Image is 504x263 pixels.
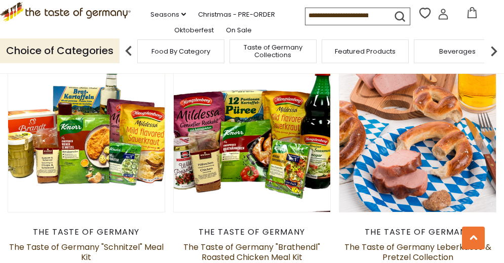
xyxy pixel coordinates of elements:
a: Taste of Germany Collections [232,43,314,59]
img: next arrow [484,41,504,61]
a: On Sale [226,25,252,36]
a: Christmas - PRE-ORDER [198,9,275,20]
a: The Taste of Germany "Brathendl" Roasted Chicken Meal Kit [183,241,320,263]
a: The Taste of Germany Leberkaese & Pretzel Collection [344,241,491,263]
a: The Taste of Germany "Schnitzel" Meal Kit [9,241,164,263]
a: Beverages [439,48,476,55]
div: The Taste of Germany [339,227,496,237]
img: previous arrow [119,41,139,61]
a: Seasons [150,9,186,20]
div: The Taste of Germany [173,227,331,237]
a: Oktoberfest [174,25,214,36]
a: Food By Category [151,48,210,55]
div: The Taste of Germany [8,227,165,237]
img: The Taste of Germany "Schnitzel" Meal Kit [8,56,165,212]
a: Featured Products [335,48,396,55]
img: The Taste of Germany Leberkaese & Pretzel Collection [339,56,496,212]
img: The Taste of Germany "Brathendl" Roasted Chicken Meal Kit [174,56,330,212]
